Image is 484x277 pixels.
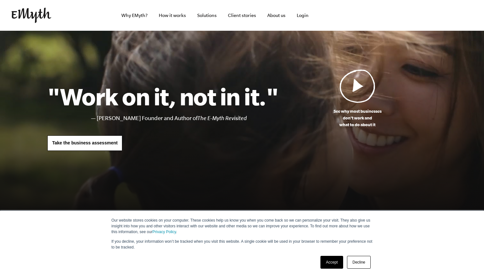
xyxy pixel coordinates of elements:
i: The E-Myth Revisited [198,115,247,121]
a: Privacy Policy [152,230,176,234]
a: Take the business assessment [47,135,122,151]
li: [PERSON_NAME] Founder and Author of [97,114,278,123]
p: Our website stores cookies on your computer. These cookies help us know you when you come back so... [111,217,373,235]
a: See why most businessesdon't work andwhat to do about it [278,69,437,128]
a: Decline [347,256,371,269]
iframe: Embedded CTA [405,8,472,22]
iframe: Embedded CTA [335,8,402,22]
span: Take the business assessment [52,140,117,145]
h1: "Work on it, not in it." [47,82,278,110]
p: See why most businesses don't work and what to do about it [278,108,437,128]
p: If you decline, your information won’t be tracked when you visit this website. A single cookie wi... [111,239,373,250]
a: Accept [320,256,343,269]
img: EMyth [12,8,51,23]
img: Play Video [340,69,375,103]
